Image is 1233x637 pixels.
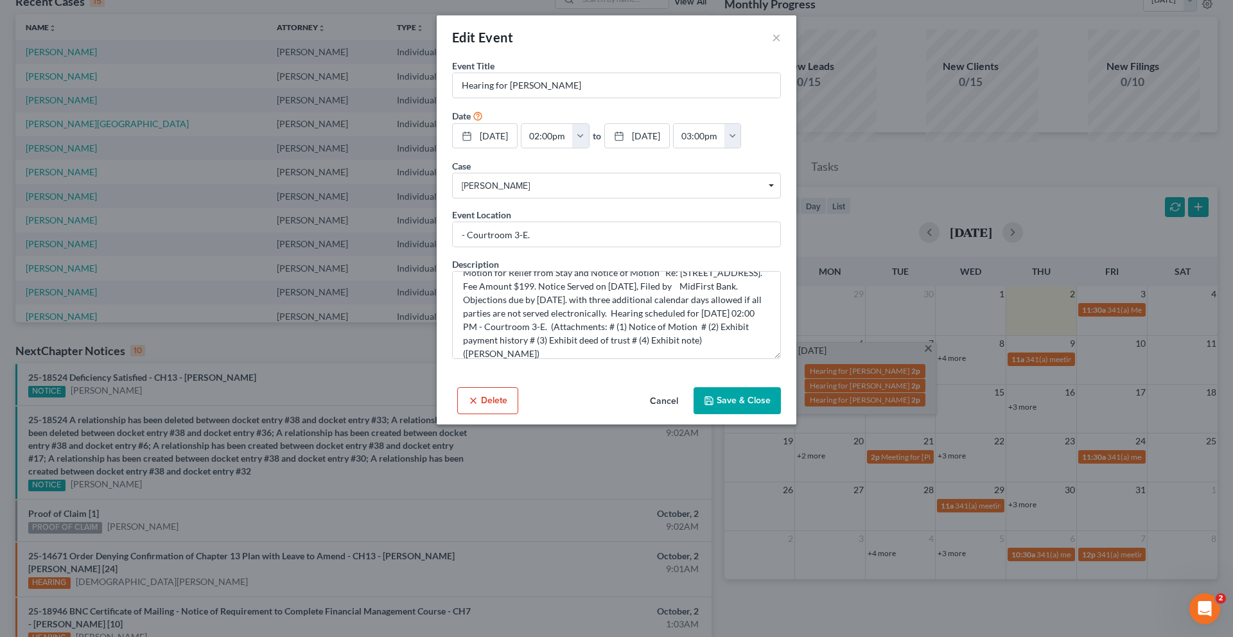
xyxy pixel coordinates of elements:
[452,173,781,198] span: Select box activate
[694,387,781,414] button: Save & Close
[452,257,499,271] label: Description
[521,124,573,148] input: -- : --
[462,179,771,193] span: [PERSON_NAME]
[452,109,471,123] label: Date
[453,222,780,247] input: Enter location...
[593,129,601,143] label: to
[640,388,688,414] button: Cancel
[674,124,725,148] input: -- : --
[452,208,511,222] label: Event Location
[457,387,518,414] button: Delete
[453,73,780,98] input: Enter event name...
[772,30,781,45] button: ×
[453,124,517,148] a: [DATE]
[1189,593,1220,624] iframe: Intercom live chat
[605,124,669,148] a: [DATE]
[452,159,471,173] label: Case
[1216,593,1226,604] span: 2
[452,30,513,45] span: Edit Event
[452,60,494,71] span: Event Title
